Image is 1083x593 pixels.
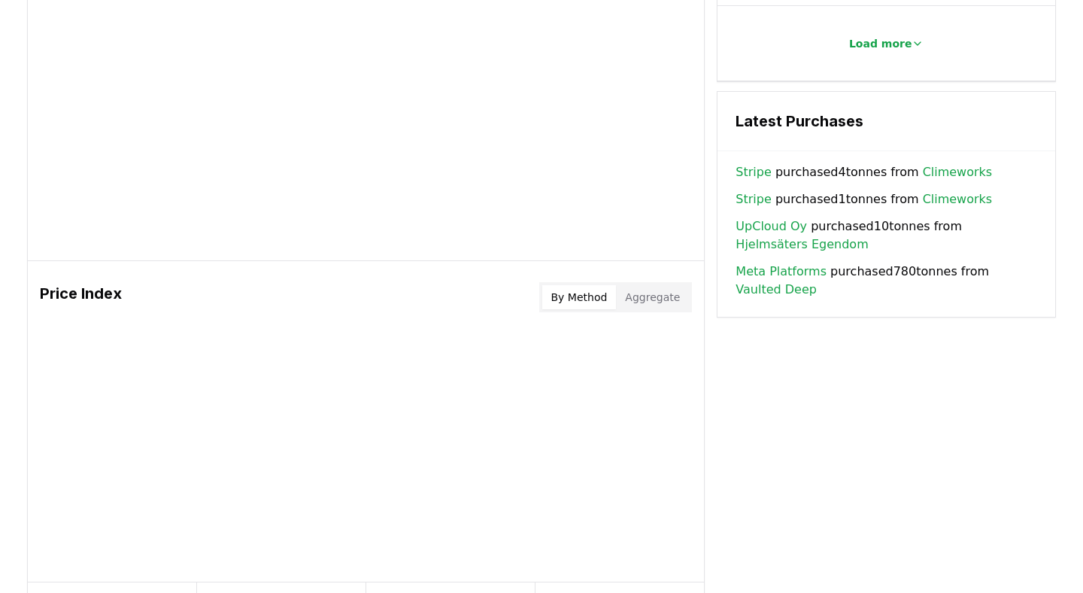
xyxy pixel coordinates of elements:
[923,163,993,181] a: Climeworks
[849,36,912,51] p: Load more
[736,281,817,299] a: Vaulted Deep
[736,217,807,236] a: UpCloud Oy
[736,263,1037,299] span: purchased 780 tonnes from
[736,217,1037,254] span: purchased 10 tonnes from
[736,236,868,254] a: Hjelmsäters Egendom
[40,282,122,312] h3: Price Index
[736,110,1037,132] h3: Latest Purchases
[736,190,992,208] span: purchased 1 tonnes from
[542,285,617,309] button: By Method
[736,163,771,181] a: Stripe
[736,190,771,208] a: Stripe
[923,190,993,208] a: Climeworks
[736,163,992,181] span: purchased 4 tonnes from
[736,263,827,281] a: Meta Platforms
[837,29,936,59] button: Load more
[616,285,689,309] button: Aggregate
